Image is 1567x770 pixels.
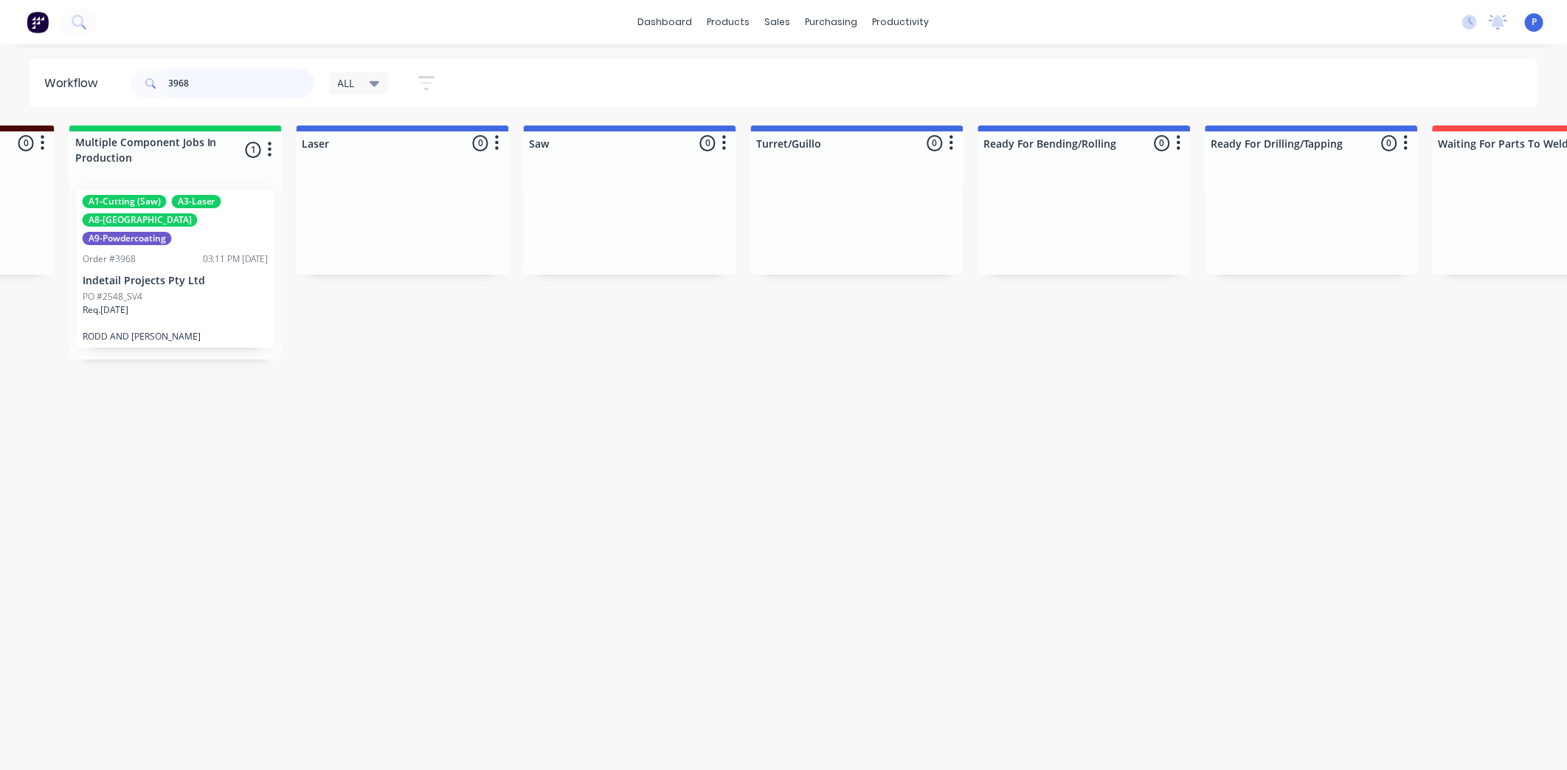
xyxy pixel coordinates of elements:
[1532,16,1537,29] span: P
[83,303,128,317] p: Req. [DATE]
[77,189,274,348] div: A1-Cutting (Saw)A3-LaserA8-[GEOGRAPHIC_DATA]A9-PowdercoatingOrder #396803:11 PM [DATE]Indetail Pr...
[203,252,269,266] div: 03:11 PM [DATE]
[865,11,937,33] div: productivity
[338,75,355,91] span: ALL
[83,331,269,342] p: RODD AND [PERSON_NAME]
[83,252,136,266] div: Order #3968
[798,11,865,33] div: purchasing
[83,232,172,245] div: A9-Powdercoating
[758,11,798,33] div: sales
[83,195,167,208] div: A1-Cutting (Saw)
[700,11,758,33] div: products
[172,195,221,208] div: A3-Laser
[168,69,314,98] input: Search for orders...
[631,11,700,33] a: dashboard
[44,75,105,92] div: Workflow
[83,213,198,227] div: A8-[GEOGRAPHIC_DATA]
[83,290,142,303] p: PO #2548_SV4
[83,275,269,287] p: Indetail Projects Pty Ltd
[27,11,49,33] img: Factory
